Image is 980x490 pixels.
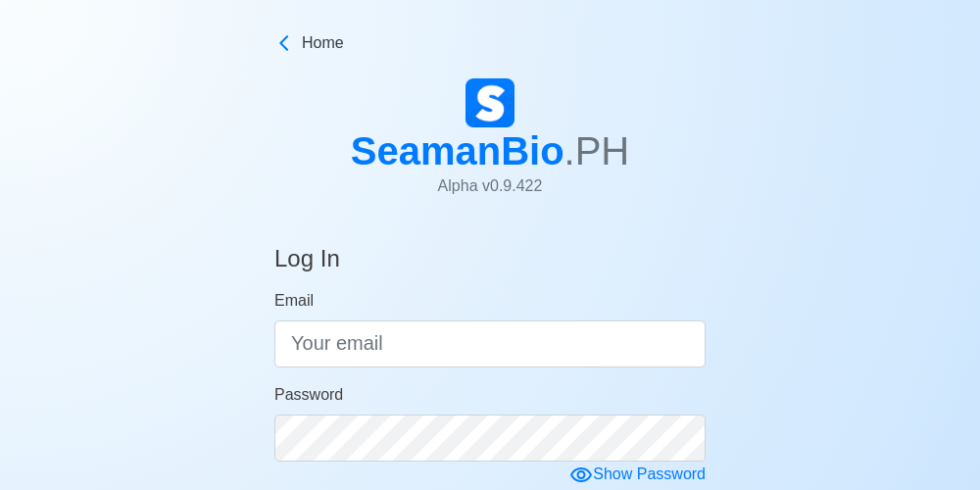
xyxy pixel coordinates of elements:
a: SeamanBio.PHAlpha v0.9.422 [351,78,630,214]
h1: SeamanBio [351,127,630,174]
div: Show Password [569,463,706,487]
a: Home [274,31,706,55]
h4: Log In [274,245,340,281]
p: Alpha v 0.9.422 [351,174,630,198]
span: Password [274,386,343,403]
input: Your email [274,320,706,367]
span: Email [274,292,314,309]
span: Home [302,31,344,55]
img: Logo [465,78,514,127]
span: .PH [564,129,630,172]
